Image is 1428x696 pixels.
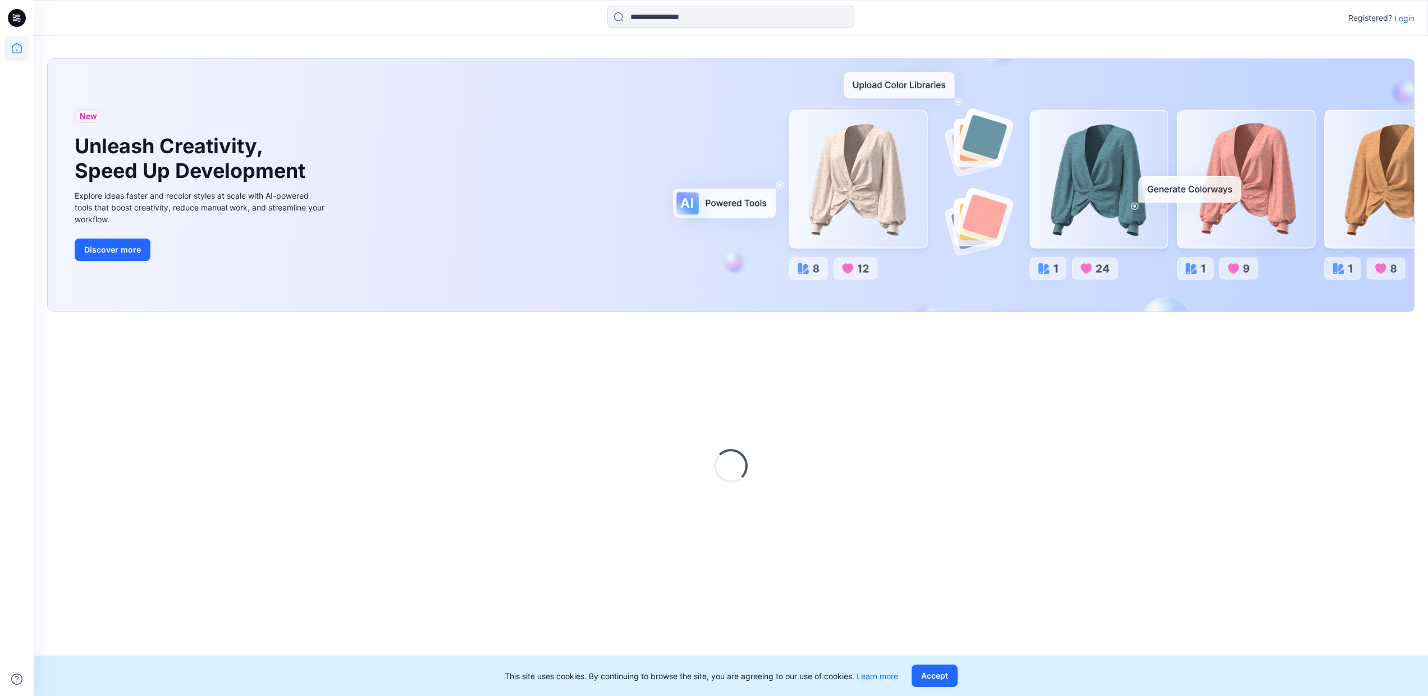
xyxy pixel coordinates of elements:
[857,671,898,681] a: Learn more
[80,109,97,123] span: New
[75,190,327,225] div: Explore ideas faster and recolor styles at scale with AI-powered tools that boost creativity, red...
[505,670,898,682] p: This site uses cookies. By continuing to browse the site, you are agreeing to our use of cookies.
[75,239,150,261] button: Discover more
[1394,12,1415,24] p: Login
[912,665,958,687] button: Accept
[75,239,327,261] a: Discover more
[75,134,310,182] h1: Unleash Creativity, Speed Up Development
[1348,11,1392,25] p: Registered?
